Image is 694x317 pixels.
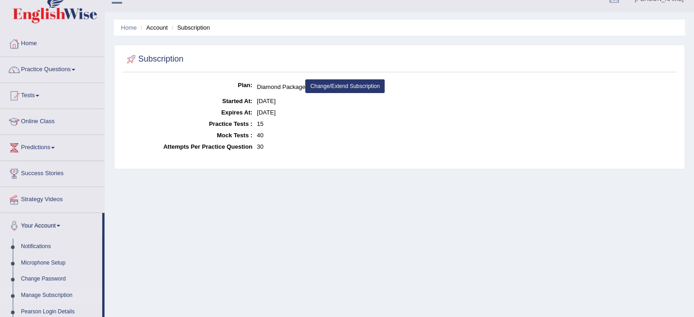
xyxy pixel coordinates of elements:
[257,141,674,152] dd: 30
[0,187,104,210] a: Strategy Videos
[0,31,104,54] a: Home
[125,141,252,152] dt: Attempts Per Practice Question
[125,107,252,118] dt: Expires At:
[17,255,102,271] a: Microphone Setup
[257,79,674,95] dd: Diamond Package
[0,161,104,184] a: Success Stories
[125,95,252,107] dt: Started At:
[0,213,102,236] a: Your Account
[125,52,183,66] h2: Subscription
[169,23,210,32] li: Subscription
[0,83,104,106] a: Tests
[125,130,252,141] dt: Mock Tests :
[257,130,674,141] dd: 40
[257,118,674,130] dd: 15
[138,23,167,32] li: Account
[257,95,674,107] dd: [DATE]
[125,79,252,91] dt: Plan:
[121,24,137,31] a: Home
[0,57,104,80] a: Practice Questions
[0,135,104,158] a: Predictions
[125,118,252,130] dt: Practice Tests :
[257,107,674,118] dd: [DATE]
[17,239,102,255] a: Notifications
[0,109,104,132] a: Online Class
[305,79,385,93] a: Change/Extend Subscription
[17,271,102,287] a: Change Password
[17,287,102,304] a: Manage Subscription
